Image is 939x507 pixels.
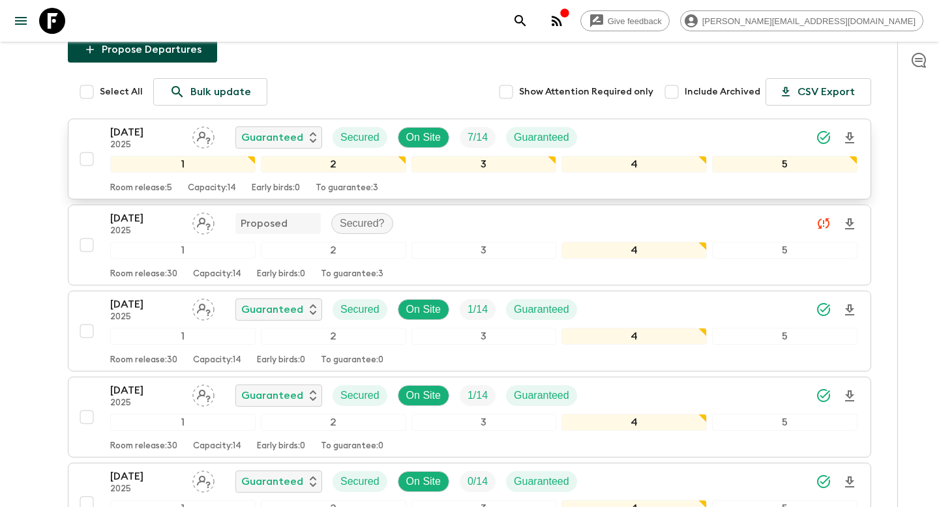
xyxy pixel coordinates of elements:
[321,269,383,280] p: To guarantee: 3
[460,299,496,320] div: Trip Fill
[193,441,241,452] p: Capacity: 14
[406,388,441,403] p: On Site
[842,216,857,232] svg: Download Onboarding
[712,242,857,259] div: 5
[100,85,143,98] span: Select All
[193,355,241,366] p: Capacity: 14
[514,302,569,317] p: Guaranteed
[110,383,182,398] p: [DATE]
[153,78,267,106] a: Bulk update
[340,302,380,317] p: Secured
[519,85,653,98] span: Show Attention Required only
[561,156,707,173] div: 4
[110,469,182,484] p: [DATE]
[110,328,256,345] div: 1
[68,205,871,285] button: [DATE]2025Assign pack leaderProposedSecured?12345Room release:30Capacity:14Early birds:0To guaran...
[110,210,182,226] p: [DATE]
[411,414,557,431] div: 3
[712,156,857,173] div: 5
[460,471,496,492] div: Trip Fill
[333,127,387,148] div: Secured
[561,414,707,431] div: 4
[406,302,441,317] p: On Site
[816,130,831,145] svg: Synced Successfully
[110,414,256,431] div: 1
[110,183,172,194] p: Room release: 5
[68,119,871,199] button: [DATE]2025Assign pack leaderGuaranteedSecuredOn SiteTrip FillGuaranteed12345Room release:5Capacit...
[842,388,857,404] svg: Download Onboarding
[192,302,215,313] span: Assign pack leader
[331,213,393,234] div: Secured?
[468,388,488,403] p: 1 / 14
[321,355,383,366] p: To guarantee: 0
[68,377,871,457] button: [DATE]2025Assign pack leaderGuaranteedSecuredOn SiteTrip FillGuaranteed12345Room release:30Capaci...
[190,84,251,100] p: Bulk update
[257,269,305,280] p: Early birds: 0
[468,130,488,145] p: 7 / 14
[261,156,406,173] div: 2
[110,156,256,173] div: 1
[261,414,406,431] div: 2
[340,130,380,145] p: Secured
[842,474,857,490] svg: Download Onboarding
[514,130,569,145] p: Guaranteed
[712,414,857,431] div: 5
[398,471,449,492] div: On Site
[561,242,707,259] div: 4
[411,156,557,173] div: 3
[316,183,378,194] p: To guarantee: 3
[192,130,215,141] span: Assign pack leader
[507,8,533,34] button: search adventures
[406,474,441,489] p: On Site
[712,328,857,345] div: 5
[241,388,303,403] p: Guaranteed
[252,183,300,194] p: Early birds: 0
[580,10,670,31] a: Give feedback
[110,312,182,323] p: 2025
[241,474,303,489] p: Guaranteed
[460,385,496,406] div: Trip Fill
[241,130,303,145] p: Guaranteed
[257,355,305,366] p: Early birds: 0
[257,441,305,452] p: Early birds: 0
[333,471,387,492] div: Secured
[514,474,569,489] p: Guaranteed
[398,127,449,148] div: On Site
[110,398,182,409] p: 2025
[192,216,215,227] span: Assign pack leader
[261,328,406,345] div: 2
[68,36,217,63] button: Propose Departures
[333,385,387,406] div: Secured
[468,302,488,317] p: 1 / 14
[561,328,707,345] div: 4
[340,388,380,403] p: Secured
[193,269,241,280] p: Capacity: 14
[468,474,488,489] p: 0 / 14
[340,216,385,231] p: Secured?
[460,127,496,148] div: Trip Fill
[398,385,449,406] div: On Site
[110,441,177,452] p: Room release: 30
[110,269,177,280] p: Room release: 30
[110,226,182,237] p: 2025
[680,10,923,31] div: [PERSON_NAME][EMAIL_ADDRESS][DOMAIN_NAME]
[110,484,182,495] p: 2025
[110,242,256,259] div: 1
[241,302,303,317] p: Guaranteed
[333,299,387,320] div: Secured
[110,355,177,366] p: Room release: 30
[842,130,857,146] svg: Download Onboarding
[192,388,215,399] span: Assign pack leader
[241,216,288,231] p: Proposed
[695,16,923,26] span: [PERSON_NAME][EMAIL_ADDRESS][DOMAIN_NAME]
[816,216,831,231] svg: Unable to sync - Check prices and secured
[321,441,383,452] p: To guarantee: 0
[685,85,760,98] span: Include Archived
[340,474,380,489] p: Secured
[398,299,449,320] div: On Site
[110,124,182,140] p: [DATE]
[766,78,871,106] button: CSV Export
[816,388,831,403] svg: Synced Successfully
[110,140,182,151] p: 2025
[816,474,831,489] svg: Synced Successfully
